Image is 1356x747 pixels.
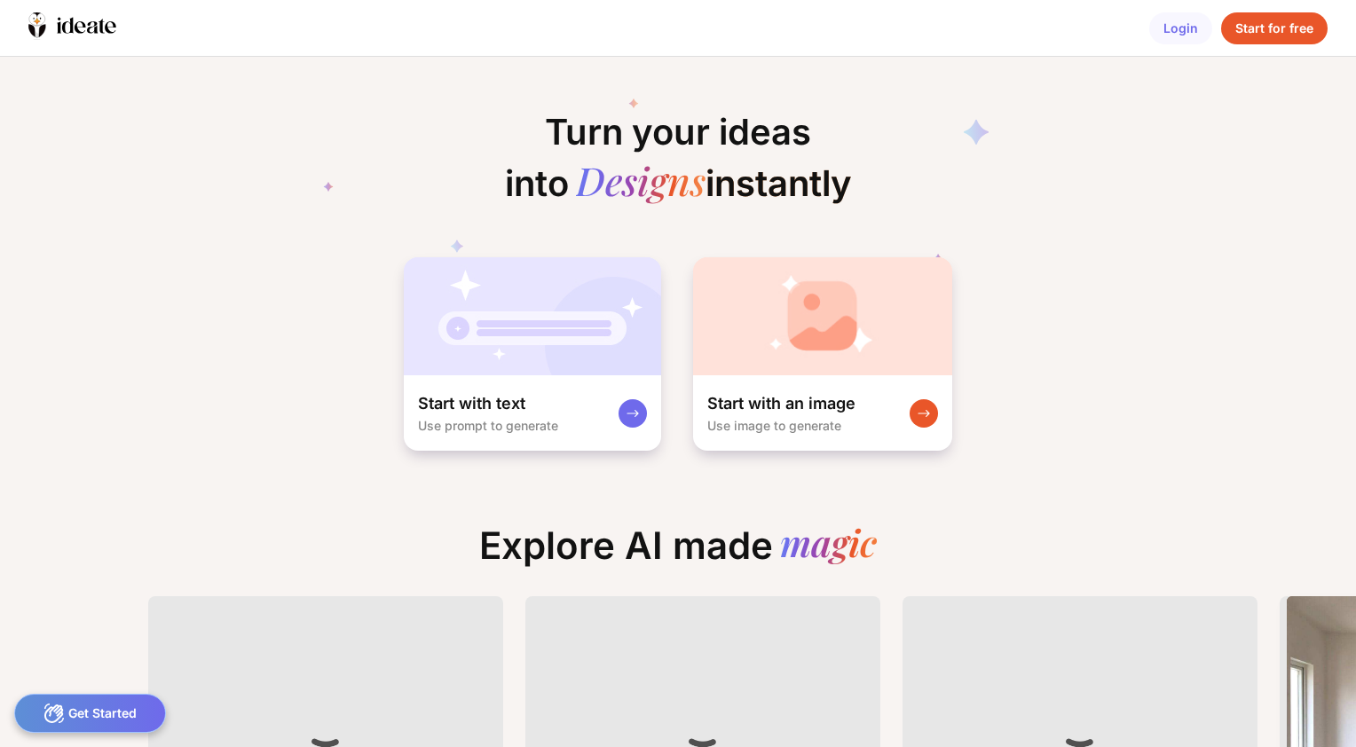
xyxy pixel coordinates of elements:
div: magic [780,523,877,568]
div: Get Started [14,694,166,733]
div: Start with text [418,393,525,414]
div: Login [1149,12,1212,44]
img: startWithImageCardBg.jpg [693,257,952,375]
div: Start with an image [707,393,855,414]
div: Explore AI made [465,523,891,582]
img: startWithTextCardBg.jpg [404,257,661,375]
div: Use prompt to generate [418,418,558,433]
div: Use image to generate [707,418,841,433]
div: Start for free [1221,12,1328,44]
